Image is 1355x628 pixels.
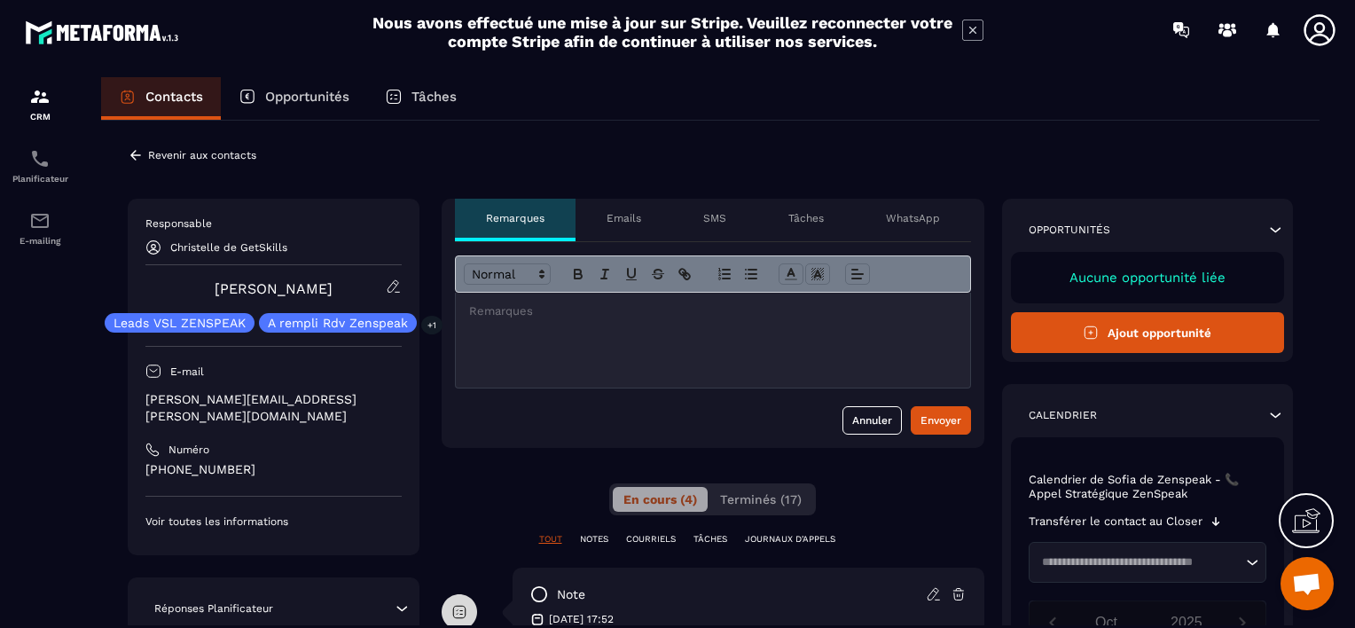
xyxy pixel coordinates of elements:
[720,492,802,506] span: Terminés (17)
[170,365,204,379] p: E-mail
[1029,408,1097,422] p: Calendrier
[1029,223,1110,237] p: Opportunités
[886,211,940,225] p: WhatsApp
[4,174,75,184] p: Planificateur
[1036,553,1242,571] input: Search for option
[4,197,75,259] a: emailemailE-mailing
[4,236,75,246] p: E-mailing
[154,601,273,616] p: Réponses Planificateur
[709,487,812,512] button: Terminés (17)
[911,406,971,435] button: Envoyer
[4,112,75,122] p: CRM
[25,16,184,49] img: logo
[4,73,75,135] a: formationformationCRM
[1029,542,1267,583] div: Search for option
[145,461,402,478] p: [PHONE_NUMBER]
[411,89,457,105] p: Tâches
[693,533,727,546] p: TÂCHES
[1029,270,1267,286] p: Aucune opportunité liée
[607,211,641,225] p: Emails
[580,533,608,546] p: NOTES
[215,280,333,297] a: [PERSON_NAME]
[920,412,961,429] div: Envoyer
[168,443,209,457] p: Numéro
[626,533,676,546] p: COURRIELS
[539,533,562,546] p: TOUT
[788,211,824,225] p: Tâches
[623,492,697,506] span: En cours (4)
[557,586,585,603] p: note
[268,317,408,329] p: A rempli Rdv Zenspeak
[372,13,953,51] h2: Nous avons effectué une mise à jour sur Stripe. Veuillez reconnecter votre compte Stripe afin de ...
[29,86,51,107] img: formation
[114,317,246,329] p: Leads VSL ZENSPEAK
[367,77,474,120] a: Tâches
[421,316,443,334] p: +1
[170,241,287,254] p: Christelle de GetSkills
[745,533,835,546] p: JOURNAUX D'APPELS
[145,514,402,529] p: Voir toutes les informations
[148,149,256,161] p: Revenir aux contacts
[486,211,544,225] p: Remarques
[1281,557,1334,610] div: Ouvrir le chat
[613,487,708,512] button: En cours (4)
[101,77,221,120] a: Contacts
[145,216,402,231] p: Responsable
[145,391,402,425] p: [PERSON_NAME][EMAIL_ADDRESS][PERSON_NAME][DOMAIN_NAME]
[145,89,203,105] p: Contacts
[1029,473,1267,501] p: Calendrier de Sofia de Zenspeak - 📞 Appel Stratégique ZenSpeak
[703,211,726,225] p: SMS
[1011,312,1285,353] button: Ajout opportunité
[221,77,367,120] a: Opportunités
[29,148,51,169] img: scheduler
[1029,514,1202,529] p: Transférer le contact au Closer
[4,135,75,197] a: schedulerschedulerPlanificateur
[549,612,614,626] p: [DATE] 17:52
[265,89,349,105] p: Opportunités
[29,210,51,232] img: email
[842,406,902,435] button: Annuler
